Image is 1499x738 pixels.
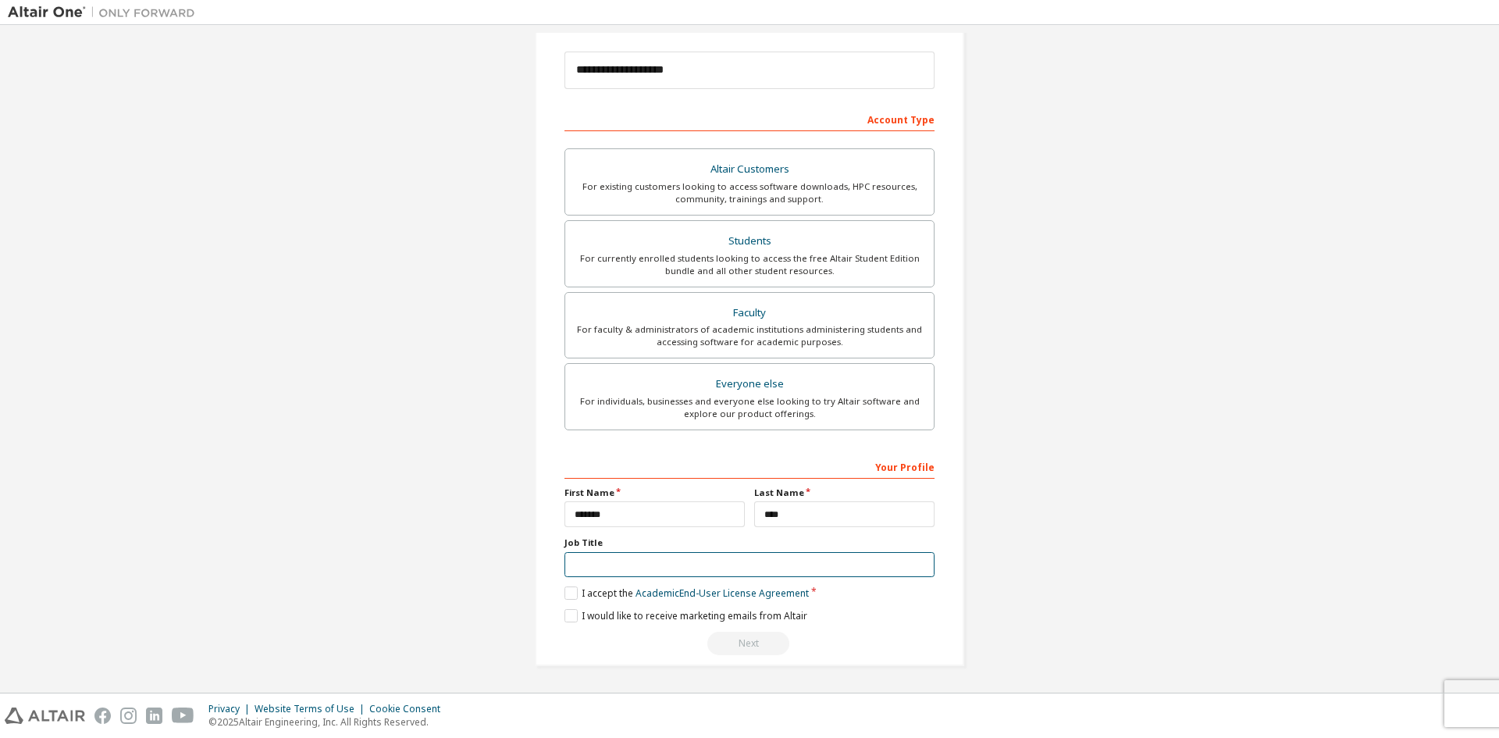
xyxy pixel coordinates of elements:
div: For currently enrolled students looking to access the free Altair Student Edition bundle and all ... [575,252,924,277]
img: youtube.svg [172,708,194,724]
img: Altair One [8,5,203,20]
label: Job Title [564,537,935,549]
div: Cookie Consent [369,703,450,715]
div: For existing customers looking to access software downloads, HPC resources, community, trainings ... [575,180,924,205]
label: I accept the [564,586,809,600]
div: For individuals, businesses and everyone else looking to try Altair software and explore our prod... [575,395,924,420]
img: linkedin.svg [146,708,162,724]
label: First Name [564,487,745,499]
div: Privacy [208,703,255,715]
div: For faculty & administrators of academic institutions administering students and accessing softwa... [575,323,924,348]
div: Website Terms of Use [255,703,369,715]
div: Account Type [564,106,935,131]
div: Faculty [575,302,924,324]
label: Last Name [754,487,935,499]
img: facebook.svg [94,708,111,724]
div: Students [575,230,924,252]
a: Academic End-User License Agreement [636,586,809,600]
div: Read and acccept EULA to continue [564,632,935,655]
img: instagram.svg [120,708,137,724]
img: altair_logo.svg [5,708,85,724]
label: I would like to receive marketing emails from Altair [564,609,807,622]
div: Everyone else [575,373,924,395]
div: Your Profile [564,454,935,479]
div: Altair Customers [575,159,924,180]
p: © 2025 Altair Engineering, Inc. All Rights Reserved. [208,715,450,729]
